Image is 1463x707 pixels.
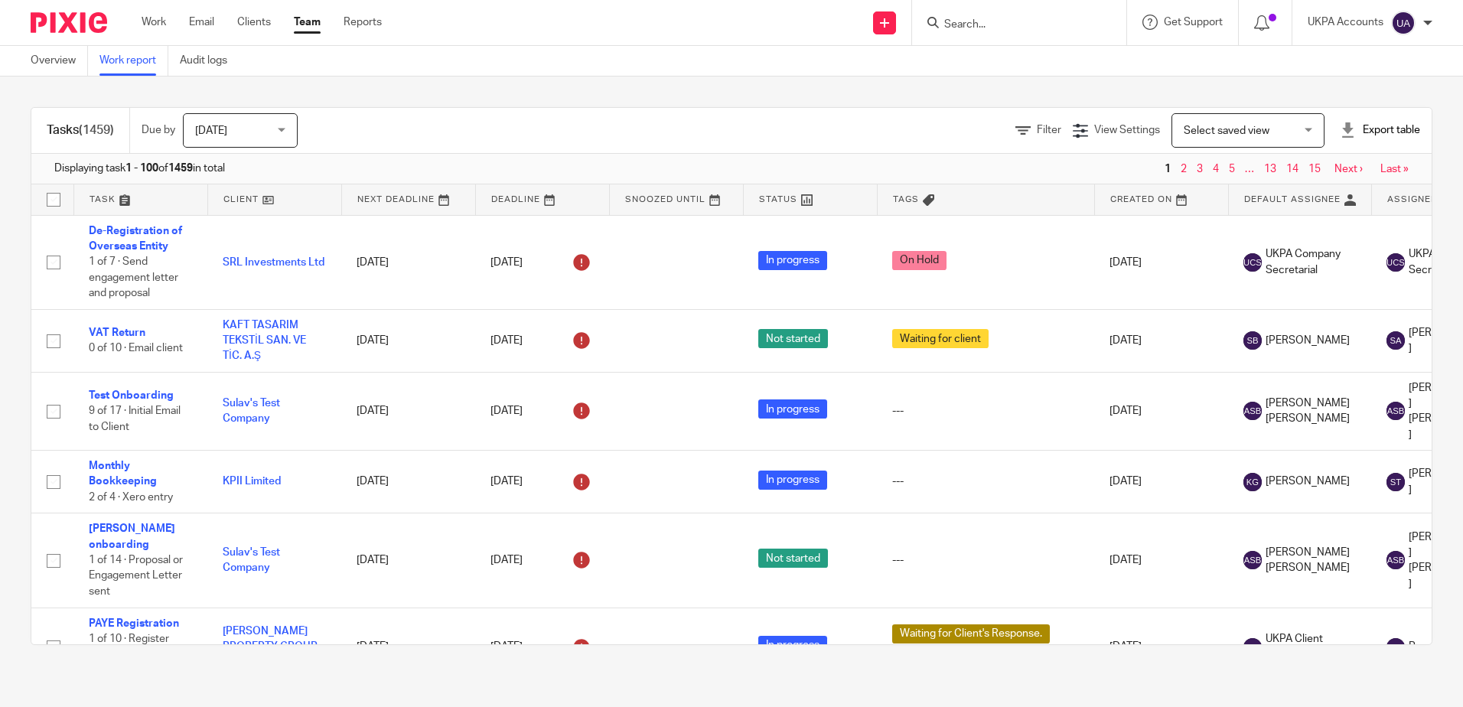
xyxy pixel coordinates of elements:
[1340,122,1420,138] div: Export table
[89,256,178,298] span: 1 of 7 · Send engagement letter and proposal
[490,548,594,572] div: [DATE]
[223,626,318,668] a: [PERSON_NAME] PROPERTY GROUP LIMITED
[31,12,107,33] img: Pixie
[892,403,1079,419] div: ---
[54,161,225,176] span: Displaying task of in total
[223,398,280,424] a: Sulav's Test Company
[89,327,145,338] a: VAT Return
[237,15,271,30] a: Clients
[341,372,475,450] td: [DATE]
[89,461,157,487] a: Monthly Bookkeeping
[892,329,989,348] span: Waiting for client
[1161,160,1175,178] span: 1
[1264,164,1276,174] a: 13
[943,18,1080,32] input: Search
[1334,164,1363,174] a: Next ›
[758,549,828,568] span: Not started
[1266,545,1356,576] span: [PERSON_NAME] [PERSON_NAME]
[1243,473,1262,491] img: svg%3E
[892,474,1079,489] div: ---
[1229,164,1235,174] a: 5
[1181,164,1187,174] a: 2
[223,547,280,573] a: Sulav's Test Company
[89,618,179,629] a: PAYE Registration
[189,15,214,30] a: Email
[89,634,169,676] span: 1 of 10 · Register PAYE Scheme in HMRC
[490,635,594,660] div: [DATE]
[341,215,475,309] td: [DATE]
[1094,372,1228,450] td: [DATE]
[125,163,158,174] b: 1 - 100
[195,125,227,136] span: [DATE]
[758,251,827,270] span: In progress
[344,15,382,30] a: Reports
[79,124,114,136] span: (1459)
[1197,164,1203,174] a: 3
[1386,551,1405,569] img: svg%3E
[341,309,475,372] td: [DATE]
[1386,473,1405,491] img: svg%3E
[1094,451,1228,513] td: [DATE]
[1037,125,1061,135] span: Filter
[89,492,173,503] span: 2 of 4 · Xero entry
[89,390,174,401] a: Test Onboarding
[341,451,475,513] td: [DATE]
[1243,253,1262,272] img: svg%3E
[89,406,181,432] span: 9 of 17 · Initial Email to Client
[223,320,306,362] a: KAFT TASARIM TEKSTİL SAN. VE TİC. A.Ş
[1391,11,1416,35] img: svg%3E
[1266,631,1356,663] span: UKPA Client Onboarding
[142,15,166,30] a: Work
[1266,396,1356,427] span: [PERSON_NAME] [PERSON_NAME]
[1164,17,1223,28] span: Get Support
[1308,164,1321,174] a: 15
[1266,333,1350,348] span: [PERSON_NAME]
[490,250,594,275] div: [DATE]
[1094,513,1228,608] td: [DATE]
[758,636,827,655] span: In progress
[1386,331,1405,350] img: svg%3E
[1386,402,1405,420] img: svg%3E
[142,122,175,138] p: Due by
[341,513,475,608] td: [DATE]
[1243,638,1262,656] img: svg%3E
[1094,125,1160,135] span: View Settings
[89,226,182,252] a: De-Registration of Overseas Entity
[1386,638,1405,656] img: svg%3E
[180,46,239,76] a: Audit logs
[1094,309,1228,372] td: [DATE]
[168,163,193,174] b: 1459
[99,46,168,76] a: Work report
[47,122,114,138] h1: Tasks
[1266,246,1356,278] span: UKPA Company Secretarial
[1386,253,1405,272] img: svg%3E
[31,46,88,76] a: Overview
[89,523,175,549] a: [PERSON_NAME] onboarding
[1094,215,1228,309] td: [DATE]
[490,399,594,423] div: [DATE]
[892,552,1079,568] div: ---
[1094,608,1228,686] td: [DATE]
[892,624,1050,643] span: Waiting for Client's Response.
[89,343,183,353] span: 0 of 10 · Email client
[1243,402,1262,420] img: svg%3E
[1266,474,1350,489] span: [PERSON_NAME]
[758,471,827,490] span: In progress
[223,476,281,487] a: KPII Limited
[1243,551,1262,569] img: svg%3E
[1241,160,1258,178] span: …
[89,555,183,597] span: 1 of 14 · Proposal or Engagement Letter sent
[294,15,321,30] a: Team
[490,470,594,494] div: [DATE]
[893,195,919,204] span: Tags
[490,328,594,353] div: [DATE]
[341,608,475,686] td: [DATE]
[1243,331,1262,350] img: svg%3E
[758,329,828,348] span: Not started
[1380,164,1409,174] a: Last »
[1161,163,1409,175] nav: pager
[1308,15,1383,30] p: UKPA Accounts
[758,399,827,419] span: In progress
[892,251,947,270] span: On Hold
[1184,125,1269,136] span: Select saved view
